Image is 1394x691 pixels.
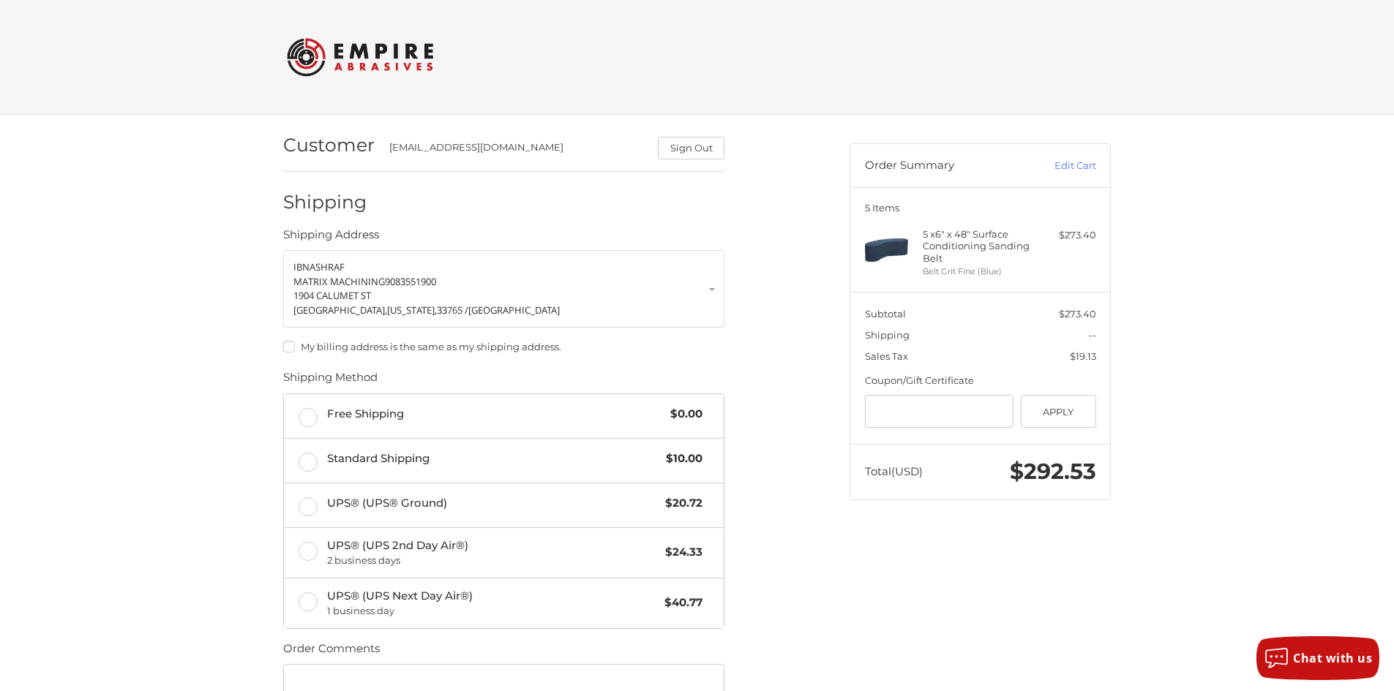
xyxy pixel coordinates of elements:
[1256,636,1379,680] button: Chat with us
[385,275,436,288] span: 9083551900
[658,137,724,159] button: Sign Out
[468,303,560,317] span: [GEOGRAPHIC_DATA]
[293,275,385,288] span: MATRIX MACHINING
[1021,395,1096,428] button: Apply
[1010,458,1096,485] span: $292.53
[1059,308,1096,320] span: $273.40
[657,594,702,611] span: $40.77
[327,588,658,619] span: UPS® (UPS Next Day Air®)
[865,308,906,320] span: Subtotal
[283,369,378,393] legend: Shipping Method
[663,406,702,423] span: $0.00
[283,227,379,250] legend: Shipping Address
[387,303,437,317] span: [US_STATE],
[923,265,1035,278] li: Belt Grit Fine (Blue)
[283,134,375,156] h2: Customer
[310,260,345,273] span: ASHRAF
[1293,650,1372,666] span: Chat with us
[865,395,1014,428] input: Gift Certificate or Coupon Code
[293,289,371,302] span: 1904 CALUMET ST
[437,303,468,317] span: 33765 /
[283,341,724,352] label: My billing address is the same as my shipping address.
[1038,228,1096,243] div: $273.40
[283,641,380,664] legend: Order Comments
[327,406,664,423] span: Free Shipping
[659,450,702,467] span: $10.00
[327,604,658,619] span: 1 business day
[658,544,702,561] span: $24.33
[327,495,659,512] span: UPS® (UPS® Ground)
[389,140,644,159] div: [EMAIL_ADDRESS][DOMAIN_NAME]
[327,554,659,568] span: 2 business days
[283,250,724,328] a: Enter or select a different address
[327,450,659,467] span: Standard Shipping
[865,202,1096,214] h3: 5 Items
[327,537,659,568] span: UPS® (UPS 2nd Day Air®)
[283,191,369,214] h2: Shipping
[865,329,910,341] span: Shipping
[287,29,433,86] img: Empire Abrasives
[865,350,908,362] span: Sales Tax
[293,260,310,273] span: IBN
[1022,159,1096,173] a: Edit Cart
[865,159,1022,173] h3: Order Summary
[293,303,387,317] span: [GEOGRAPHIC_DATA],
[1089,329,1096,341] span: --
[1070,350,1096,362] span: $19.13
[658,495,702,512] span: $20.72
[865,464,923,478] span: Total (USD)
[923,228,1035,264] h4: 5 x 6" x 48" Surface Conditioning Sanding Belt
[865,374,1096,388] div: Coupon/Gift Certificate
